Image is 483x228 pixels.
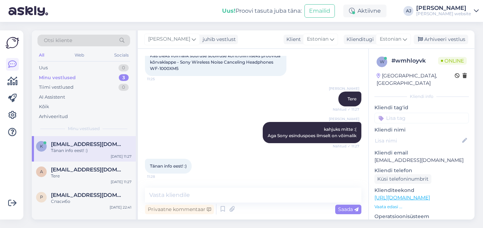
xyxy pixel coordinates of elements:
span: Kas oleks võimalik suuruse sobivuse kontrollimiseks proovida kõrvaklappe - Sony Wireless Noise Ca... [150,53,281,71]
div: All [37,51,46,60]
p: Kliendi nimi [374,126,469,134]
span: Minu vestlused [68,125,100,132]
p: Kliendi telefon [374,167,469,174]
div: Socials [113,51,130,60]
div: Klienditugi [344,36,374,43]
button: Emailid [304,4,335,18]
div: [GEOGRAPHIC_DATA], [GEOGRAPHIC_DATA] [377,72,455,87]
div: 3 [119,74,129,81]
div: 0 [118,84,129,91]
div: Arhiveeritud [39,113,68,120]
span: [PERSON_NAME] [329,116,359,122]
span: 11:25 [147,76,174,82]
div: juhib vestlust [200,36,236,43]
span: a [40,169,43,174]
div: AI Assistent [39,94,65,101]
div: Спасибо [51,198,132,205]
span: w [380,59,384,64]
div: [PERSON_NAME] website [416,11,471,17]
span: [PERSON_NAME] [148,35,190,43]
div: [DATE] 11:27 [111,179,132,185]
span: kadri_89@hotmail.com [51,141,124,147]
span: Estonian [380,35,401,43]
div: Küsi telefoninumbrit [374,174,431,184]
span: Tere [348,96,356,101]
span: profuz@mail.ru [51,192,124,198]
p: Kliendi tag'id [374,104,469,111]
span: Estonian [307,35,328,43]
span: Tänan info eest! :) [150,163,187,169]
span: asdad@mail.ee [51,166,124,173]
div: Klient [284,36,301,43]
div: [PERSON_NAME] [416,5,471,11]
span: Nähtud ✓ 11:27 [333,144,359,149]
span: Online [438,57,467,65]
div: Uus [39,64,48,71]
div: Minu vestlused [39,74,76,81]
div: Tere [51,173,132,179]
span: Saada [338,206,359,212]
input: Lisa nimi [375,137,461,145]
p: [EMAIL_ADDRESS][DOMAIN_NAME] [374,157,469,164]
div: Arhiveeri vestlus [414,35,468,44]
div: Aktiivne [343,5,386,17]
p: Kliendi email [374,149,469,157]
span: [PERSON_NAME] [329,86,359,91]
p: Klienditeekond [374,187,469,194]
div: Proovi tasuta juba täna: [222,7,302,15]
img: Askly Logo [6,36,19,49]
span: Otsi kliente [44,37,72,44]
span: p [40,194,43,200]
b: Uus! [222,7,235,14]
span: k [40,144,43,149]
p: Vaata edasi ... [374,204,469,210]
div: Tiimi vestlused [39,84,74,91]
span: 11:28 [147,174,174,179]
div: Tänan info eest! :) [51,147,132,154]
div: Web [73,51,86,60]
div: [DATE] 11:27 [111,154,132,159]
div: Privaatne kommentaar [145,205,214,214]
div: # wmhloyvk [391,57,438,65]
div: 0 [118,64,129,71]
div: Kliendi info [374,93,469,100]
div: AJ [403,6,413,16]
input: Lisa tag [374,113,469,123]
p: Operatsioonisüsteem [374,213,469,220]
div: [DATE] 22:41 [110,205,132,210]
a: [PERSON_NAME][PERSON_NAME] website [416,5,479,17]
div: Kõik [39,103,49,110]
a: [URL][DOMAIN_NAME] [374,194,430,201]
span: Nähtud ✓ 11:27 [333,107,359,112]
